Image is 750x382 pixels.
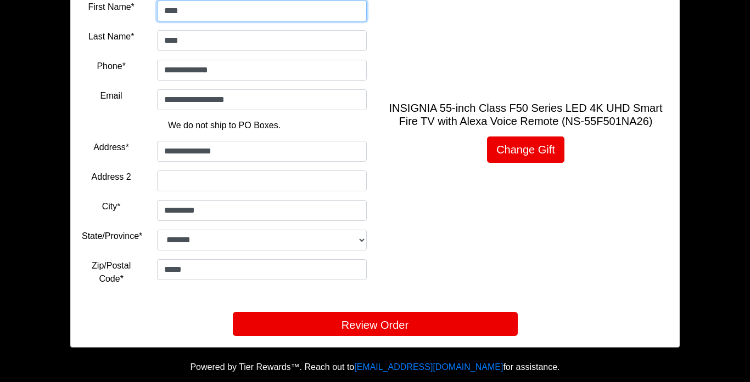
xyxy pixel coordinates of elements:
a: Change Gift [487,136,564,163]
label: Address 2 [92,170,131,184]
label: Phone* [97,60,126,73]
label: First Name* [88,1,134,14]
a: [EMAIL_ADDRESS][DOMAIN_NAME] [354,362,503,372]
label: Last Name* [88,30,135,43]
h5: INSIGNIA 55-inch Class F50 Series LED 4K UHD Smart Fire TV with Alexa Voice Remote (NS-55F501NA26) [383,101,668,128]
p: We do not ship to PO Boxes. [90,119,359,132]
button: Review Order [233,312,518,336]
label: City* [102,200,121,213]
span: Powered by Tier Rewards™. Reach out to for assistance. [190,362,559,372]
label: Address* [93,141,129,154]
label: State/Province* [82,230,142,243]
label: Zip/Postal Code* [82,259,141,286]
label: Email [100,89,122,102]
